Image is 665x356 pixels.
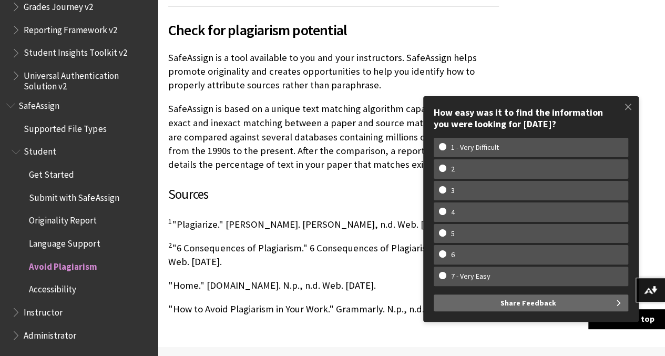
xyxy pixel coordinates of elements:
[434,294,628,311] button: Share Feedback
[168,240,172,249] sup: 2
[24,21,117,35] span: Reporting Framework v2
[439,165,467,174] w-span: 2
[168,216,172,226] sup: 1
[168,102,499,171] p: SafeAssign is based on a unique text matching algorithm capable of detecting exact and inexact ma...
[24,44,127,58] span: Student Insights Toolkit v2
[439,208,467,217] w-span: 4
[439,250,467,259] w-span: 6
[29,281,76,295] span: Accessibility
[168,217,499,231] p: "Plagiarize." [PERSON_NAME]. [PERSON_NAME], n.d. Web. [DATE].
[439,229,467,238] w-span: 5
[29,212,97,226] span: Originality Report
[168,278,499,292] p: "Home." [DOMAIN_NAME]. N.p., n.d. Web. [DATE].
[168,19,499,41] span: Check for plagiarism potential
[18,97,59,111] span: SafeAssign
[439,186,467,195] w-span: 3
[168,184,499,204] h3: Sources
[6,97,151,344] nav: Book outline for Blackboard SafeAssign
[434,107,628,129] div: How easy was it to find the information you were looking for [DATE]?
[439,272,503,281] w-span: 7 - Very Easy
[439,143,511,152] w-span: 1 - Very Difficult
[29,235,100,249] span: Language Support
[24,143,56,157] span: Student
[168,241,499,268] p: "6 Consequences of Plagiarism." 6 Consequences of Plagiarism. N.p., n.d. Web. [DATE].
[24,120,106,134] span: Supported File Types
[29,189,119,203] span: Submit with SafeAssign
[168,51,499,93] p: SafeAssign is a tool available to you and your instructors. SafeAssign helps promote originality ...
[29,166,74,180] span: Get Started
[29,258,97,272] span: Avoid Plagiarism
[24,303,63,318] span: Instructor
[24,327,76,341] span: Administrator
[24,67,150,91] span: Universal Authentication Solution v2
[500,294,556,311] span: Share Feedback
[168,302,499,316] p: "How to Avoid Plagiarism in Your Work." Grammarly. N.p., n.d. Web. [DATE].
